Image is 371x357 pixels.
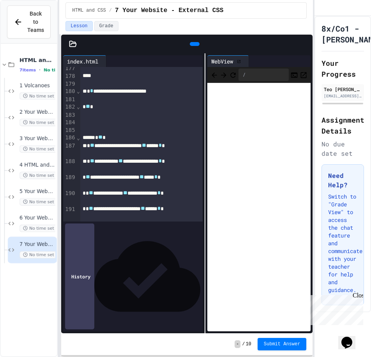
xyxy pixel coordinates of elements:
[65,21,92,31] button: Lesson
[63,80,76,88] div: 179
[19,188,55,195] span: 5 Your Website - Forms
[63,134,76,142] div: 186
[44,67,72,72] span: No time set
[229,70,237,79] button: Refresh
[322,114,364,136] h2: Assignment Details
[306,292,363,325] iframe: chat widget
[235,340,240,348] span: -
[246,341,251,347] span: 10
[63,174,76,190] div: 189
[63,65,76,72] div: 177
[72,7,106,14] span: HTML and CSS
[109,7,112,14] span: /
[328,171,357,190] h3: Need Help?
[63,103,76,111] div: 182
[63,57,102,65] div: index.html
[324,86,362,93] div: Teo [PERSON_NAME]
[19,172,58,179] span: No time set
[19,215,55,222] span: 6 Your Website - Internal CSS
[19,56,55,63] span: HTML and CSS
[19,109,55,116] span: 2 Your Website - Lists and Styles
[328,193,357,294] p: Switch to "Grade View" to access the chat feature and communicate with your teacher for help and ...
[207,57,237,65] div: WebView
[322,58,364,79] h2: Your Progress
[19,92,58,100] span: No time set
[290,70,298,79] button: Console
[19,67,36,72] span: 7 items
[63,206,76,222] div: 191
[19,241,55,248] span: 7 Your Website - External CSS
[76,104,80,110] span: Fold line
[300,70,307,79] button: Open in new tab
[207,83,311,332] iframe: Web Preview
[238,69,289,81] div: /
[264,341,300,347] span: Submit Answer
[19,135,55,142] span: 3 Your Website - Hyperlinks and Images
[63,119,76,127] div: 184
[338,326,363,349] iframe: chat widget
[76,88,80,94] span: Fold line
[19,83,55,89] span: 1 Volcanoes
[19,119,58,126] span: No time set
[115,6,223,15] span: 7 Your Website - External CSS
[63,72,76,80] div: 178
[63,127,76,134] div: 185
[19,145,58,153] span: No time set
[63,111,76,119] div: 183
[322,139,364,158] div: No due date set
[19,225,58,232] span: No time set
[63,221,76,237] div: 192
[94,21,118,31] button: Grade
[3,3,54,49] div: Chat with us now!Close
[63,142,76,158] div: 187
[19,251,58,259] span: No time set
[76,135,80,141] span: Fold line
[63,88,76,95] div: 180
[210,70,218,79] span: Back
[65,223,94,329] div: History
[242,341,245,347] span: /
[63,190,76,206] div: 190
[324,93,362,99] div: [EMAIL_ADDRESS][DOMAIN_NAME]
[19,198,58,206] span: No time set
[63,96,76,104] div: 181
[39,67,41,73] span: •
[27,10,44,34] span: Back to Teams
[19,162,55,169] span: 4 HTML and JavaScript
[63,158,76,174] div: 188
[220,70,228,79] span: Forward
